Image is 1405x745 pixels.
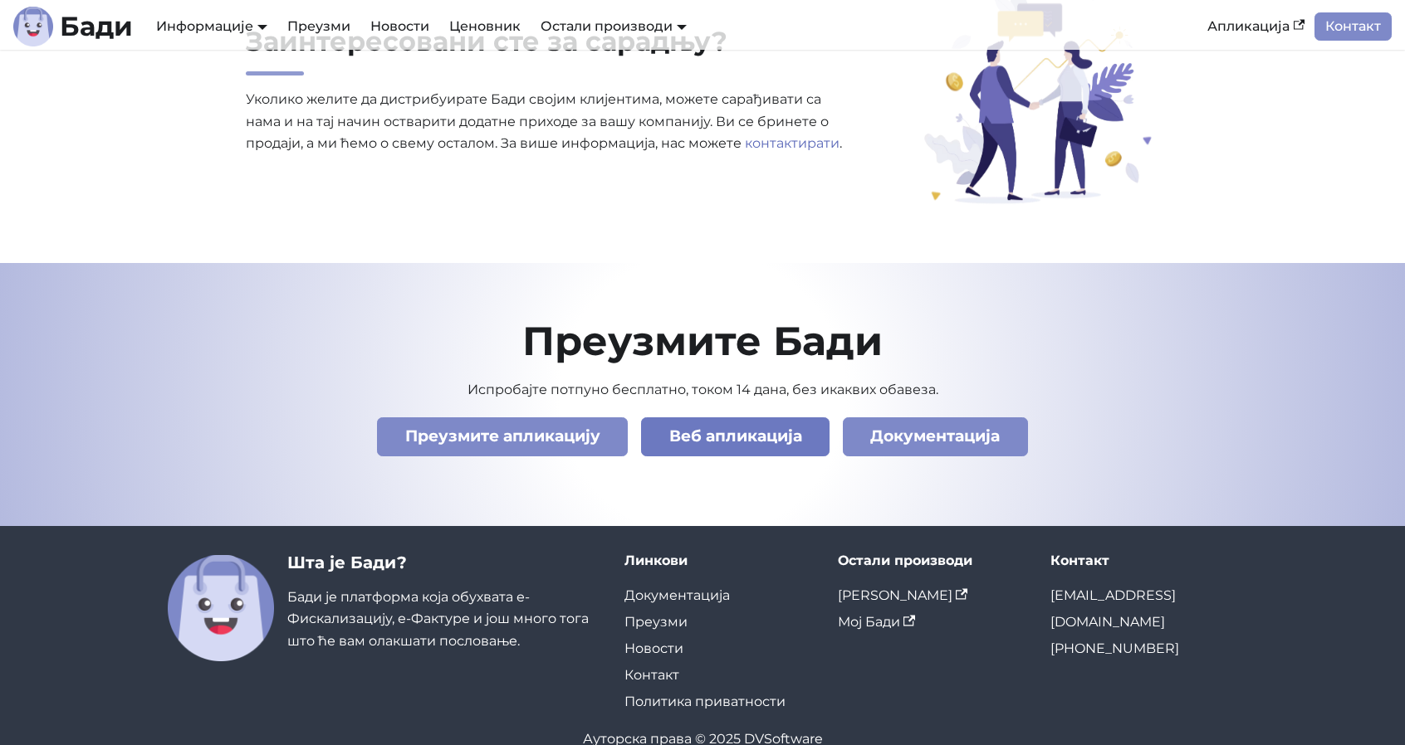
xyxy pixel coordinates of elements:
[277,12,360,41] a: Преузми
[1050,587,1176,630] a: [EMAIL_ADDRESS][DOMAIN_NAME]
[246,25,859,75] h2: Заинтересовани сте за сарадњу?
[745,135,840,151] a: контактирати
[1197,12,1314,41] a: Апликација
[168,316,1237,366] h2: Преузмите Бади
[624,553,811,569] div: Линкови
[838,614,915,630] a: Мој Бади
[377,417,628,456] a: Преузмите апликацију
[60,13,133,40] b: Бади
[287,553,598,573] h3: Шта је Бади?
[13,7,133,46] a: ЛогоБади
[168,555,274,661] img: Бади
[1050,640,1179,656] a: [PHONE_NUMBER]
[843,417,1028,456] a: Документација
[641,417,830,456] a: Веб апликација
[624,587,730,603] a: Документација
[287,553,598,661] div: Бади је платформа која обухвата е-Фискализацију, е-Фактуре и још много тога што ће вам олакшати п...
[13,7,53,46] img: Лого
[541,18,687,34] a: Остали производи
[1314,12,1392,41] a: Контакт
[439,12,531,41] a: Ценовник
[624,694,786,709] a: Политика приватности
[246,89,859,154] p: Уколико желите да дистрибуирате Бади својим клијентима, можете сарађивати са нама и на тај начин ...
[624,614,688,630] a: Преузми
[168,379,1237,401] p: Испробајте потпуно бесплатно, током 14 дана, без икаквих обавеза.
[838,553,1025,569] div: Остали производи
[838,587,967,603] a: [PERSON_NAME]
[156,18,267,34] a: Информације
[360,12,439,41] a: Новости
[1050,553,1237,569] div: Контакт
[624,640,683,656] a: Новости
[624,667,679,683] a: Контакт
